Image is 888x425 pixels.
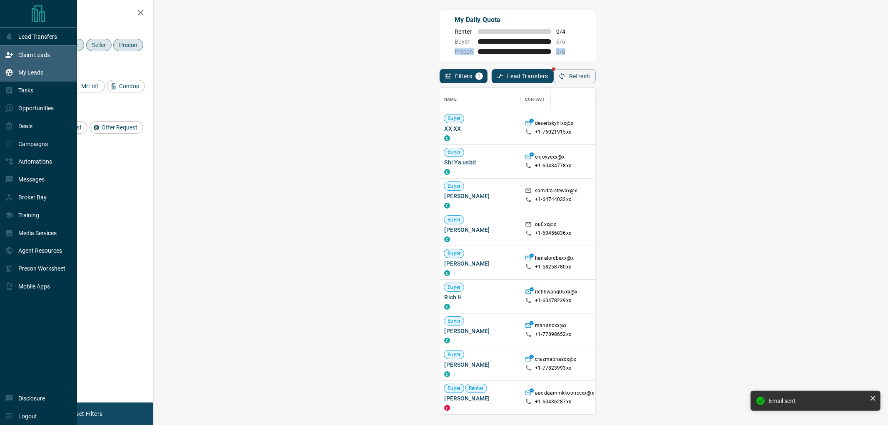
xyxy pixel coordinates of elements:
[69,80,105,92] div: MrLoft
[444,284,464,291] span: Buyer
[27,8,145,18] h2: Filters
[535,196,571,203] p: +1- 64744032xx
[535,221,556,230] p: ou0xx@x
[535,398,571,405] p: +1- 60436287xx
[113,39,143,51] div: Precon
[440,69,488,83] button: Filters1
[116,42,140,48] span: Precon
[444,270,450,276] div: condos.ca
[455,48,473,55] span: Precon
[554,69,596,83] button: Refresh
[535,356,576,365] p: crazmaphasxx@x
[535,365,571,372] p: +1- 77823993xx
[535,297,571,304] p: +1- 60478239xx
[89,42,109,48] span: Seller
[535,255,574,263] p: hanalordbexx@x
[78,83,102,89] span: MrLoft
[556,48,575,55] span: 0 / 0
[99,124,140,131] span: Offer Request
[769,398,866,404] div: Email sent
[444,250,464,257] span: Buyer
[535,187,577,196] p: samdra.stewxx@x
[556,28,575,35] span: 0 / 4
[444,226,517,234] span: [PERSON_NAME]
[535,230,571,237] p: +1- 60456836xx
[107,80,145,92] div: Condos
[465,385,487,392] span: Renter
[444,371,450,377] div: condos.ca
[444,169,450,175] div: condos.ca
[444,293,517,301] span: Rich H
[444,135,450,141] div: condos.ca
[444,394,517,403] span: [PERSON_NAME]
[444,192,517,200] span: [PERSON_NAME]
[116,83,142,89] span: Condos
[444,216,464,224] span: Buyer
[444,88,457,111] div: Name
[444,338,450,343] div: condos.ca
[444,183,464,190] span: Buyer
[86,39,112,51] div: Seller
[444,385,464,392] span: Buyer
[455,28,473,35] span: Renter
[440,88,521,111] div: Name
[535,154,565,162] p: enjoyyexx@x
[535,162,571,169] p: +1- 60434778xx
[444,318,464,325] span: Buyer
[444,405,450,411] div: property.ca
[444,115,464,122] span: Buyer
[444,158,517,167] span: Shi Ya usbd
[492,69,554,83] button: Lead Transfers
[535,120,573,129] p: desertskyhixx@x
[535,322,567,331] p: manandxx@x
[535,390,594,398] p: aaddaammkkoorrccxx@x
[476,73,482,79] span: 1
[535,263,571,271] p: +1- 58258780xx
[444,236,450,242] div: condos.ca
[444,360,517,369] span: [PERSON_NAME]
[444,203,450,209] div: condos.ca
[63,407,108,421] button: Reset Filters
[535,331,571,338] p: +1- 77898652xx
[535,288,577,297] p: richhwang05xx@x
[556,38,575,45] span: 6 / 6
[444,351,464,358] span: Buyer
[444,327,517,335] span: [PERSON_NAME]
[444,124,517,133] span: XX XX
[535,129,571,136] p: +1- 76021915xx
[525,88,545,111] div: Contact
[90,121,143,134] div: Offer Request
[455,38,473,45] span: Buyer
[444,259,517,268] span: [PERSON_NAME]
[444,149,464,156] span: Buyer
[444,304,450,310] div: condos.ca
[455,15,575,25] p: My Daily Quota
